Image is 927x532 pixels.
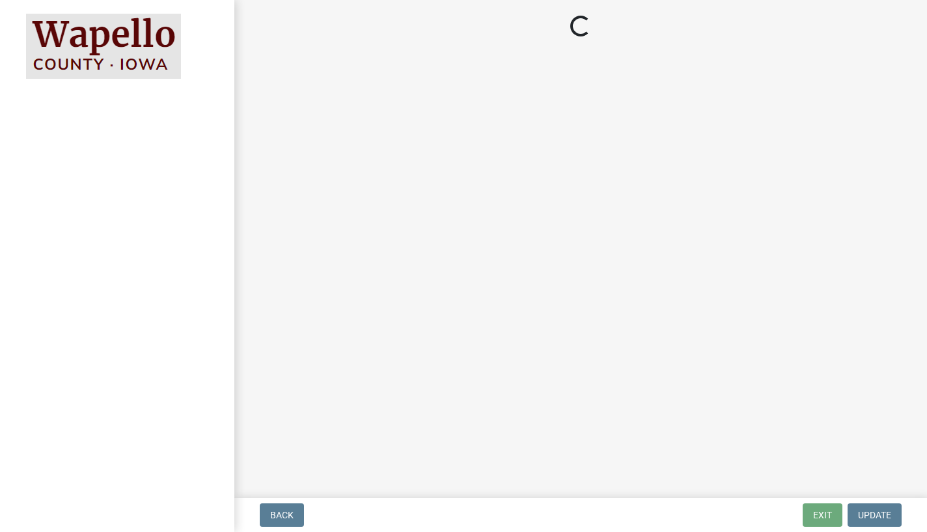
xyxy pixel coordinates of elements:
[848,503,902,527] button: Update
[26,14,181,79] img: Wapello County, Iowa
[260,503,304,527] button: Back
[270,510,294,520] span: Back
[803,503,842,527] button: Exit
[858,510,891,520] span: Update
